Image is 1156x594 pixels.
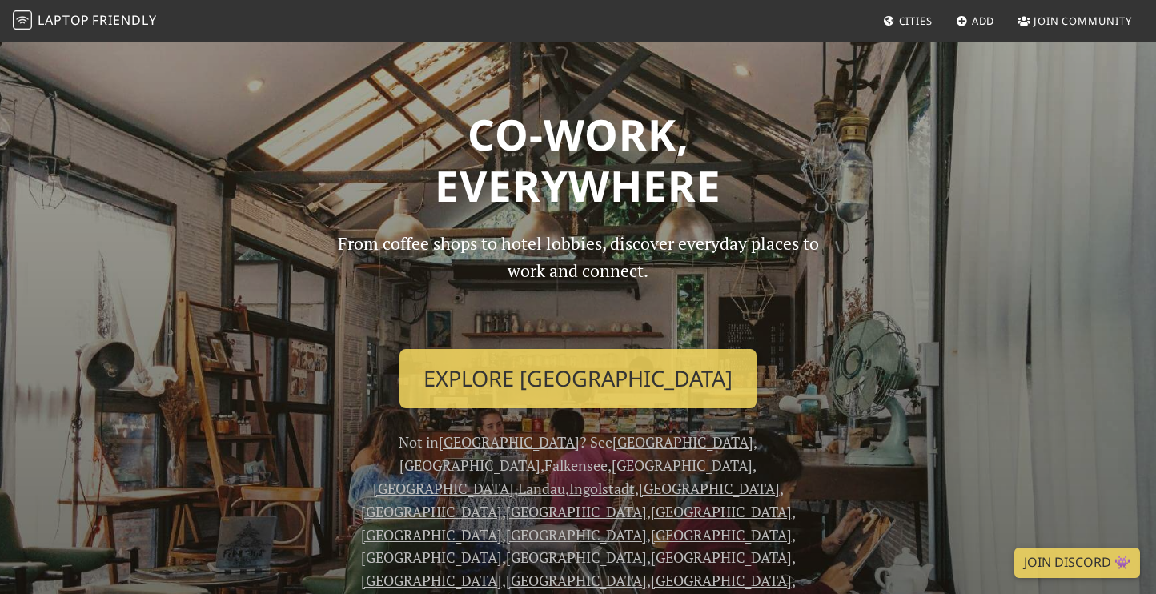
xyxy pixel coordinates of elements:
a: [GEOGRAPHIC_DATA] [506,502,647,521]
span: Add [972,14,995,28]
a: [GEOGRAPHIC_DATA] [361,525,502,544]
a: [GEOGRAPHIC_DATA] [506,548,647,567]
a: [GEOGRAPHIC_DATA] [361,548,502,567]
a: Join Community [1011,6,1138,35]
a: [GEOGRAPHIC_DATA] [506,525,647,544]
a: Add [949,6,1001,35]
a: Cities [877,6,939,35]
a: [GEOGRAPHIC_DATA] [651,571,792,590]
a: [GEOGRAPHIC_DATA] [373,479,514,498]
a: Landau [518,479,565,498]
a: LaptopFriendly LaptopFriendly [13,7,157,35]
a: Falkensee [544,456,608,475]
a: [GEOGRAPHIC_DATA] [612,432,753,452]
a: [GEOGRAPHIC_DATA] [439,432,580,452]
a: [GEOGRAPHIC_DATA] [506,571,647,590]
a: [GEOGRAPHIC_DATA] [361,502,502,521]
a: [GEOGRAPHIC_DATA] [651,548,792,567]
p: From coffee shops to hotel lobbies, discover everyday places to work and connect. [323,230,833,336]
a: [GEOGRAPHIC_DATA] [651,525,792,544]
span: Cities [899,14,933,28]
h1: Co-work, Everywhere [59,109,1097,211]
span: Join Community [1034,14,1132,28]
span: Friendly [92,11,156,29]
a: [GEOGRAPHIC_DATA] [651,502,792,521]
a: [GEOGRAPHIC_DATA] [399,456,540,475]
a: Explore [GEOGRAPHIC_DATA] [399,349,757,408]
a: Join Discord 👾 [1014,548,1140,578]
a: [GEOGRAPHIC_DATA] [612,456,753,475]
a: [GEOGRAPHIC_DATA] [361,571,502,590]
span: Laptop [38,11,90,29]
img: LaptopFriendly [13,10,32,30]
a: [GEOGRAPHIC_DATA] [639,479,780,498]
a: Ingolstadt [569,479,635,498]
